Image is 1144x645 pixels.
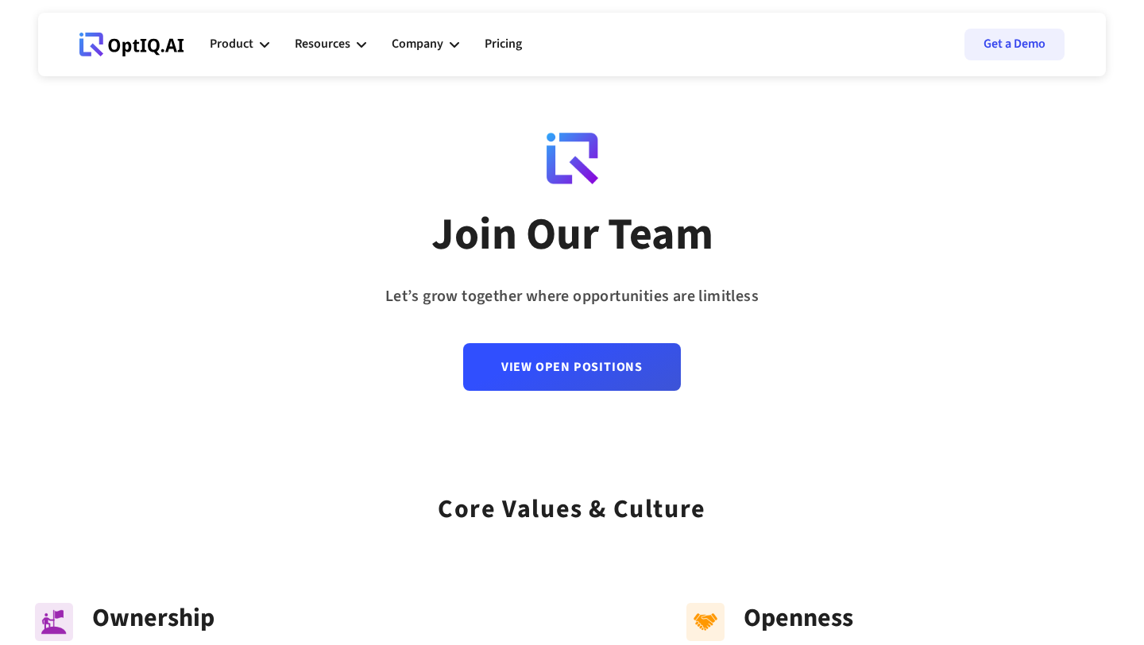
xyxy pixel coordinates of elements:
a: Get a Demo [964,29,1065,60]
div: Join Our Team [431,207,713,263]
div: Product [210,21,269,68]
div: Openness [744,603,1109,633]
a: Pricing [485,21,522,68]
div: Product [210,33,253,55]
a: View Open Positions [463,343,681,391]
div: Company [392,21,459,68]
div: Ownership [92,603,458,633]
div: Resources [295,21,366,68]
div: Company [392,33,443,55]
div: Resources [295,33,350,55]
a: Webflow Homepage [79,21,184,68]
div: Core values & Culture [438,473,706,530]
div: Let’s grow together where opportunities are limitless [385,282,759,311]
